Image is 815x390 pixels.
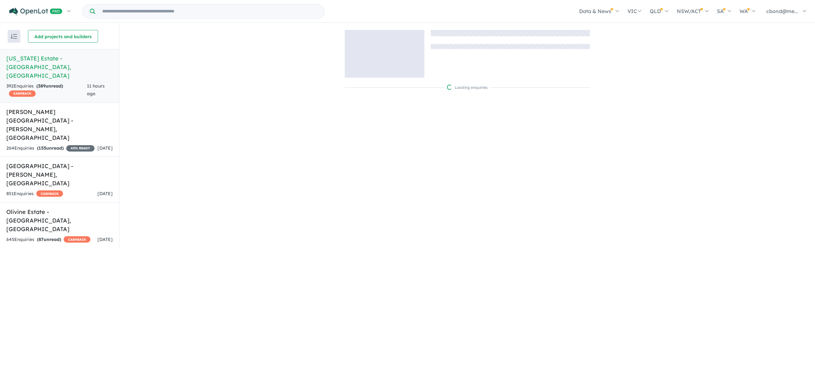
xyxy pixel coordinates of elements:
input: Try estate name, suburb, builder or developer [96,4,323,18]
div: 645 Enquir ies [6,236,90,244]
span: CASHBACK [36,190,63,197]
h5: Olivine Estate - [GEOGRAPHIC_DATA] , [GEOGRAPHIC_DATA] [6,208,113,233]
img: Openlot PRO Logo White [9,8,62,16]
strong: ( unread) [36,83,63,89]
span: CASHBACK [64,236,90,243]
span: CASHBACK [9,90,36,97]
span: 87 [39,237,44,242]
strong: ( unread) [37,237,61,242]
h5: [PERSON_NAME][GEOGRAPHIC_DATA] - [PERSON_NAME] , [GEOGRAPHIC_DATA] [6,108,113,142]
span: 45 % READY [66,145,95,152]
span: [DATE] [97,237,113,242]
span: 155 [39,145,46,151]
h5: [GEOGRAPHIC_DATA] - [PERSON_NAME] , [GEOGRAPHIC_DATA] [6,162,113,188]
h5: [US_STATE] Estate - [GEOGRAPHIC_DATA] , [GEOGRAPHIC_DATA] [6,54,113,80]
div: 851 Enquir ies [6,190,63,198]
span: 11 hours ago [87,83,105,96]
strong: ( unread) [37,145,64,151]
span: 389 [38,83,46,89]
div: 392 Enquir ies [6,82,87,98]
div: Loading enquiries [447,84,488,91]
img: sort.svg [11,34,17,39]
button: Add projects and builders [28,30,98,43]
span: cbond@me... [766,8,798,14]
span: [DATE] [97,191,113,196]
div: 264 Enquir ies [6,145,95,152]
span: [DATE] [97,145,113,151]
